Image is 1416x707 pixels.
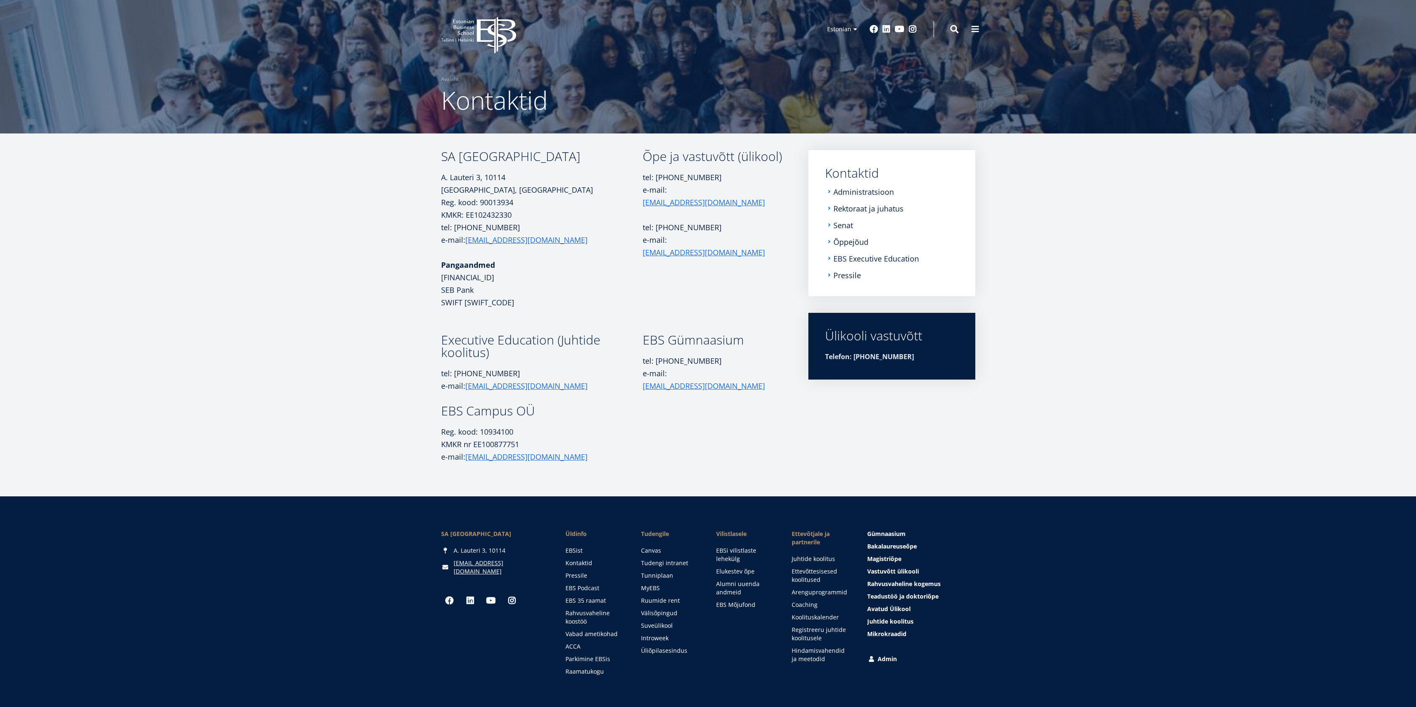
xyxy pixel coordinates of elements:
[643,196,765,209] a: [EMAIL_ADDRESS][DOMAIN_NAME]
[565,584,624,592] a: EBS Podcast
[643,150,784,163] h3: Õpe ja vastuvõtt (ülikool)
[641,609,700,617] a: Välisõpingud
[441,405,643,417] h3: EBS Campus OÜ
[867,567,919,575] span: Vastuvõtt ülikooli
[792,601,851,609] a: Coaching
[565,530,624,538] span: Üldinfo
[643,171,784,209] p: tel: [PHONE_NUMBER] e-mail:
[641,559,700,567] a: Tudengi intranet
[641,647,700,655] a: Üliõpilasesindus
[643,221,784,234] p: tel: [PHONE_NUMBER]
[792,613,851,621] a: Koolituskalender
[867,592,939,600] span: Teadustöö ja doktoriõpe
[641,584,700,592] a: MyEBS
[641,530,700,538] a: Tudengile
[454,559,549,576] a: [EMAIL_ADDRESS][DOMAIN_NAME]
[465,234,588,246] a: [EMAIL_ADDRESS][DOMAIN_NAME]
[833,221,853,229] a: Senat
[643,246,765,259] a: [EMAIL_ADDRESS][DOMAIN_NAME]
[867,555,901,563] span: Magistriõpe
[792,647,851,663] a: Hindamisvahendid ja meetodid
[441,425,643,438] p: Reg. kood: 10934100
[867,555,975,563] a: Magistriõpe
[441,75,459,83] a: Avaleht
[641,634,700,642] a: Introweek
[441,259,643,309] p: [FINANCIAL_ID] SEB Pank SWIFT [SWIFT_CODE]
[825,167,959,179] a: Kontaktid
[441,546,549,555] div: A. Lauteri 3, 10114
[792,555,851,563] a: Juhtide koolitus
[716,580,775,596] a: Alumni uuenda andmeid
[641,621,700,630] a: Suveülikool
[441,171,643,209] p: A. Lauteri 3, 10114 [GEOGRAPHIC_DATA], [GEOGRAPHIC_DATA] Reg. kood: 90013934
[441,438,643,450] p: KMKR nr EE100877751
[792,626,851,642] a: Registreeru juhtide koolitusele
[643,334,784,346] h3: EBS Gümnaasium
[867,580,941,588] span: Rahvusvaheline kogemus
[867,542,917,550] span: Bakalaureuseõpe
[643,380,765,392] a: [EMAIL_ADDRESS][DOMAIN_NAME]
[565,596,624,605] a: EBS 35 raamat
[641,571,700,580] a: Tunniplaan
[792,530,851,546] span: Ettevõtjale ja partnerile
[441,83,548,117] span: Kontaktid
[867,530,975,538] a: Gümnaasium
[483,592,500,609] a: Youtube
[643,234,784,259] p: e-mail:
[441,450,643,463] p: e-mail:
[867,630,906,638] span: Mikrokraadid
[867,580,975,588] a: Rahvusvaheline kogemus
[441,530,549,538] div: SA [GEOGRAPHIC_DATA]
[870,25,878,33] a: Facebook
[441,209,643,221] p: KMKR: EE102432330
[441,260,495,270] strong: Pangaandmed
[565,546,624,555] a: EBSist
[716,567,775,576] a: Elukestev õpe
[565,642,624,651] a: ACCA
[867,617,975,626] a: Juhtide koolitus
[867,605,975,613] a: Avatud Ülikool
[504,592,520,609] a: Instagram
[565,559,624,567] a: Kontaktid
[462,592,479,609] a: Linkedin
[833,188,894,196] a: Administratsioon
[867,617,914,625] span: Juhtide koolitus
[833,254,919,263] a: EBS Executive Education
[565,630,624,638] a: Vabad ametikohad
[867,592,975,601] a: Teadustöö ja doktoriõpe
[641,546,700,555] a: Canvas
[825,352,914,361] strong: Telefon: [PHONE_NUMBER]
[792,588,851,596] a: Arenguprogrammid
[895,25,904,33] a: Youtube
[441,334,643,359] h3: Executive Education (Juhtide koolitus)
[867,655,975,663] a: Admin
[441,367,643,392] p: tel: [PHONE_NUMBER] e-mail:
[716,530,775,538] span: Vilistlasele
[833,271,861,279] a: Pressile
[867,567,975,576] a: Vastuvõtt ülikooli
[792,567,851,584] a: Ettevõttesisesed koolitused
[867,530,906,538] span: Gümnaasium
[909,25,917,33] a: Instagram
[643,355,784,392] p: tel: [PHONE_NUMBER] e-mail:
[833,238,868,246] a: Õppejõud
[833,204,904,213] a: Rektoraat ja juhatus
[867,630,975,638] a: Mikrokraadid
[565,571,624,580] a: Pressile
[441,221,643,246] p: tel: [PHONE_NUMBER] e-mail:
[867,542,975,551] a: Bakalaureuseõpe
[565,609,624,626] a: Rahvusvaheline koostöö
[441,150,643,163] h3: SA [GEOGRAPHIC_DATA]
[867,605,911,613] span: Avatud Ülikool
[465,380,588,392] a: [EMAIL_ADDRESS][DOMAIN_NAME]
[641,596,700,605] a: Ruumide rent
[716,601,775,609] a: EBS Mõjufond
[565,667,624,676] a: Raamatukogu
[565,655,624,663] a: Parkimine EBSis
[825,330,959,342] div: Ülikooli vastuvõtt
[441,592,458,609] a: Facebook
[882,25,891,33] a: Linkedin
[465,450,588,463] a: [EMAIL_ADDRESS][DOMAIN_NAME]
[716,546,775,563] a: EBSi vilistlaste lehekülg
